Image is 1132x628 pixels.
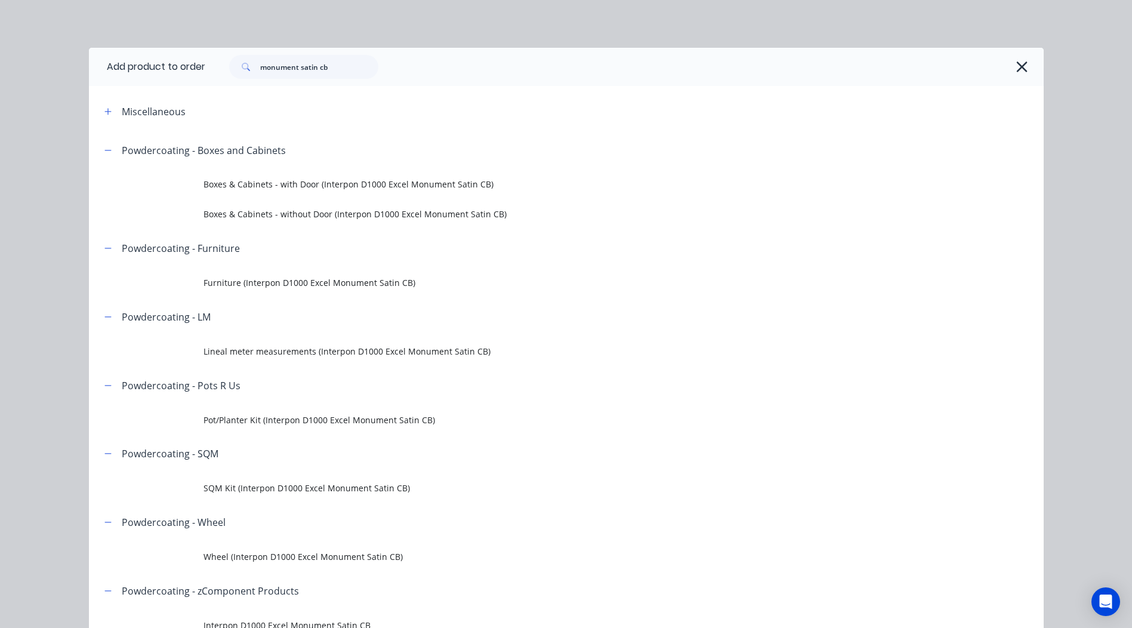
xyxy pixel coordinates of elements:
input: Search... [260,55,378,79]
div: Powdercoating - Wheel [122,515,226,530]
div: Add product to order [89,48,205,86]
div: Powdercoating - Furniture [122,241,240,255]
div: Powdercoating - SQM [122,447,218,461]
span: Furniture (Interpon D1000 Excel Monument Satin CB) [203,276,875,289]
div: Open Intercom Messenger [1091,587,1120,616]
span: Lineal meter measurements (Interpon D1000 Excel Monument Satin CB) [203,345,875,358]
div: Powdercoating - Boxes and Cabinets [122,143,286,158]
div: Powdercoating - Pots R Us [122,378,240,393]
div: Powdercoating - LM [122,310,211,324]
span: Boxes & Cabinets - with Door (Interpon D1000 Excel Monument Satin CB) [203,178,875,190]
span: Pot/Planter Kit (Interpon D1000 Excel Monument Satin CB) [203,414,875,426]
div: Powdercoating - zComponent Products [122,584,299,598]
span: SQM Kit (Interpon D1000 Excel Monument Satin CB) [203,482,875,494]
div: Miscellaneous [122,104,186,119]
span: Wheel (Interpon D1000 Excel Monument Satin CB) [203,550,875,563]
span: Boxes & Cabinets - without Door (Interpon D1000 Excel Monument Satin CB) [203,208,875,220]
